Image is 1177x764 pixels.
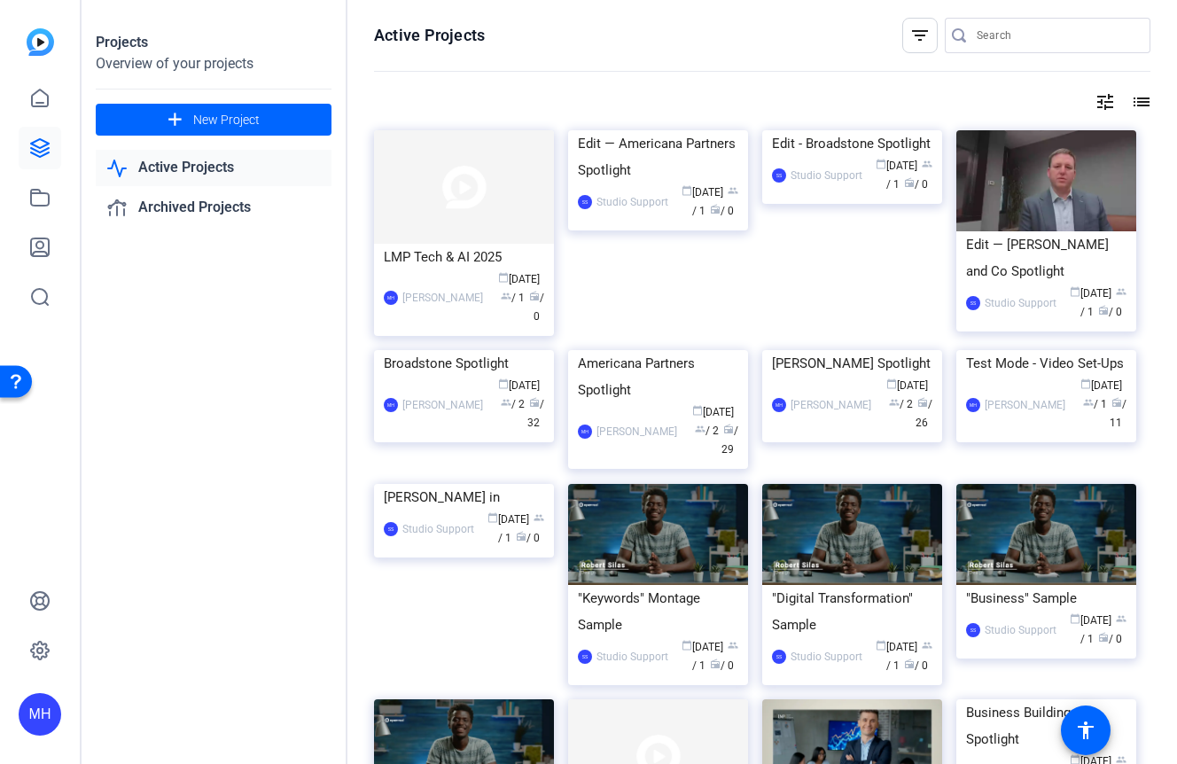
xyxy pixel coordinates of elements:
div: SS [772,650,786,664]
span: group [501,397,511,408]
span: / 2 [501,398,525,410]
span: [DATE] [498,273,540,285]
div: [PERSON_NAME] [402,396,483,414]
div: SS [578,195,592,209]
span: / 1 [1080,614,1126,645]
span: [DATE] [498,379,540,392]
span: calendar_today [498,272,509,283]
div: [PERSON_NAME] Spotlight [772,350,932,377]
span: group [922,159,932,169]
span: / 1 [886,641,932,672]
span: group [1083,397,1094,408]
div: "Business" Sample [966,585,1126,612]
div: SS [966,296,980,310]
span: / 0 [904,659,928,672]
span: / 0 [516,532,540,544]
div: Projects [96,32,331,53]
span: calendar_today [876,640,886,651]
span: / 0 [710,659,734,672]
div: MH [578,425,592,439]
span: / 26 [916,398,932,429]
div: Studio Support [985,294,1056,312]
span: / 1 [692,641,738,672]
div: [PERSON_NAME] in [384,484,544,511]
div: MH [384,398,398,412]
h1: Active Projects [374,25,485,46]
span: group [1116,286,1126,297]
input: Search [977,25,1136,46]
span: radio [904,177,915,188]
span: / 0 [1098,306,1122,318]
span: group [534,512,544,523]
span: [DATE] [1080,379,1122,392]
span: radio [710,204,721,214]
span: / 0 [904,178,928,191]
span: calendar_today [886,378,897,389]
button: New Project [96,104,331,136]
div: Test Mode - Video Set-Ups [966,350,1126,377]
div: Studio Support [402,520,474,538]
span: [DATE] [682,641,723,653]
div: Business Building Spotlight [966,699,1126,752]
span: radio [1098,632,1109,643]
span: radio [710,659,721,669]
span: calendar_today [1080,378,1091,389]
div: "Keywords" Montage Sample [578,585,738,638]
span: [DATE] [876,160,917,172]
div: Americana Partners Spotlight [578,350,738,403]
span: radio [1111,397,1122,408]
span: calendar_today [1070,613,1080,624]
div: Studio Support [985,621,1056,639]
span: calendar_today [498,378,509,389]
div: MH [966,398,980,412]
div: [PERSON_NAME] [985,396,1065,414]
span: [DATE] [692,406,734,418]
div: MH [19,693,61,736]
div: SS [966,623,980,637]
span: radio [723,424,734,434]
span: [DATE] [886,379,928,392]
span: group [501,291,511,301]
span: radio [529,397,540,408]
span: group [922,640,932,651]
span: radio [1098,305,1109,316]
a: Active Projects [96,150,331,186]
span: / 2 [695,425,719,437]
span: / 0 [710,205,734,217]
div: Studio Support [791,648,862,666]
span: radio [917,397,928,408]
div: SS [578,650,592,664]
span: calendar_today [682,640,692,651]
span: radio [529,291,540,301]
img: blue-gradient.svg [27,28,54,56]
span: / 29 [721,425,738,456]
span: [DATE] [1070,614,1111,627]
div: LMP Tech & AI 2025 [384,244,544,270]
span: group [1116,613,1126,624]
span: group [889,397,900,408]
span: / 32 [527,398,544,429]
span: / 1 [498,513,544,544]
span: group [728,640,738,651]
div: MH [384,291,398,305]
div: [PERSON_NAME] [402,289,483,307]
span: / 0 [529,292,544,323]
span: / 11 [1110,398,1126,429]
span: / 1 [1080,287,1126,318]
span: radio [904,659,915,669]
div: "Digital Transformation" Sample [772,585,932,638]
span: / 0 [1098,633,1122,645]
span: calendar_today [876,159,886,169]
div: Studio Support [791,167,862,184]
span: [DATE] [1070,287,1111,300]
div: Edit — Americana Partners Spotlight [578,130,738,183]
div: MH [772,398,786,412]
span: [DATE] [682,186,723,199]
span: / 1 [1083,398,1107,410]
div: [PERSON_NAME] [791,396,871,414]
div: Broadstone Spotlight [384,350,544,377]
mat-icon: filter_list [909,25,931,46]
span: calendar_today [692,405,703,416]
span: / 2 [889,398,913,410]
a: Archived Projects [96,190,331,226]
